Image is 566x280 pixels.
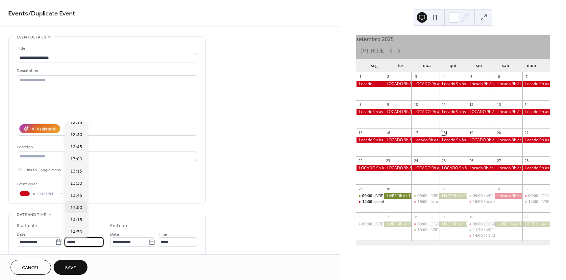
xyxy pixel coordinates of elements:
[473,233,484,239] span: 14:00
[497,158,502,163] div: 27
[469,130,474,135] div: 19
[467,81,494,87] div: Locado 9h às 18h
[411,227,439,233] div: LIVRE 13h às 18h
[439,81,467,87] div: Locado 9h às 18h
[473,227,484,233] span: 11:30
[524,214,529,219] div: 12
[467,199,494,205] div: Locado 16h às 18h
[417,199,429,205] span: 15:00
[356,81,384,87] div: Locado
[356,109,384,115] div: Locado 9h às 18h
[413,130,418,135] div: 17
[497,214,502,219] div: 11
[522,193,550,199] div: LOCADO 9h às 13h
[356,137,384,143] div: Locado 9h às 18h
[19,124,60,133] button: AI Assistant
[473,222,484,227] span: 09:00
[413,158,418,163] div: 24
[358,214,363,219] div: 6
[497,186,502,191] div: 4
[384,222,411,227] div: LIVRE 9h às 18h
[411,137,439,143] div: Locado 9h às 18h
[467,165,494,171] div: Locado 9h às 18h
[469,74,474,79] div: 5
[64,231,74,238] span: Time
[54,260,87,275] button: Save
[70,229,82,236] span: 14:30
[358,186,363,191] div: 29
[414,59,440,72] div: qua
[356,199,384,205] div: Locado 14h às 18h
[70,192,82,199] span: 13:45
[22,265,39,271] span: Cancel
[522,222,550,227] div: LIVRE 9h às 18h
[17,211,46,218] span: Date and time
[441,130,446,135] div: 18
[11,260,51,275] a: Cancel
[361,59,388,72] div: seg
[417,193,429,199] span: 09:00
[495,137,522,143] div: Locado 9h às 18h
[497,74,502,79] div: 6
[469,186,474,191] div: 3
[484,193,512,199] div: LIVRE 9h às 15h
[411,222,439,227] div: LOCADO 9h às 12
[441,74,446,79] div: 4
[413,214,418,219] div: 8
[467,137,494,143] div: LOCADO 9h às 18h
[413,186,418,191] div: 1
[70,119,82,126] span: 12:15
[362,222,373,227] span: 09:00
[411,199,439,205] div: Locado 15h às 18h
[70,156,82,163] span: 13:00
[387,59,414,72] div: ter
[439,222,467,227] div: LIVRE 9h às 18h
[522,199,550,205] div: LIVRE 14h às 16h
[70,131,82,138] span: 12:30
[356,165,384,171] div: LOCADO 9h às 18h
[429,222,461,227] div: LOCADO 9h às 12
[386,130,391,135] div: 16
[17,34,46,41] span: Event details
[417,222,429,227] span: 09:00
[528,199,539,205] span: 14:00
[441,158,446,163] div: 25
[33,191,57,198] span: #D0021BFF
[386,214,391,219] div: 7
[384,81,411,87] div: LOCADO 9h às 18h
[429,227,459,233] div: LIVRE 13h às 18h
[522,165,550,171] div: Locado 9h às 18h
[70,180,82,187] span: 13:30
[473,199,484,205] span: 16:00
[373,193,402,199] div: LIVRE 9h às 13h
[484,233,521,239] div: LOCADO 14h às 18h
[356,193,384,199] div: LIVRE 9h às 13h
[384,193,411,199] div: LIVRE 9h às 18h
[411,193,439,199] div: LIVRE 9h às 14h
[429,199,463,205] div: Locado 15h às 18h
[495,109,522,115] div: Locado 9h às 18h
[17,45,196,52] div: Title
[28,7,75,20] span: / Duplicate Event
[110,222,129,229] div: End date
[466,59,492,72] div: sex
[441,214,446,219] div: 9
[528,193,539,199] span: 09:00
[373,222,402,227] div: LIVRE 9h às 13h
[440,59,466,72] div: qui
[358,130,363,135] div: 15
[497,102,502,107] div: 13
[8,7,28,20] a: Events
[495,222,522,227] div: LIVRE 9h às 18h
[439,137,467,143] div: Locado 9h às 18h
[484,227,524,233] div: LIVRE 11h30 às 13h30
[413,102,418,107] div: 10
[384,165,411,171] div: LOCADO 9h às 18h
[70,204,82,211] span: 14:00
[358,74,363,79] div: 1
[70,168,82,175] span: 13:15
[439,109,467,115] div: Locado 9h às 18h
[522,109,550,115] div: Locado 9h às 18h
[356,222,384,227] div: LIVRE 9h às 13h
[17,67,196,74] div: Description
